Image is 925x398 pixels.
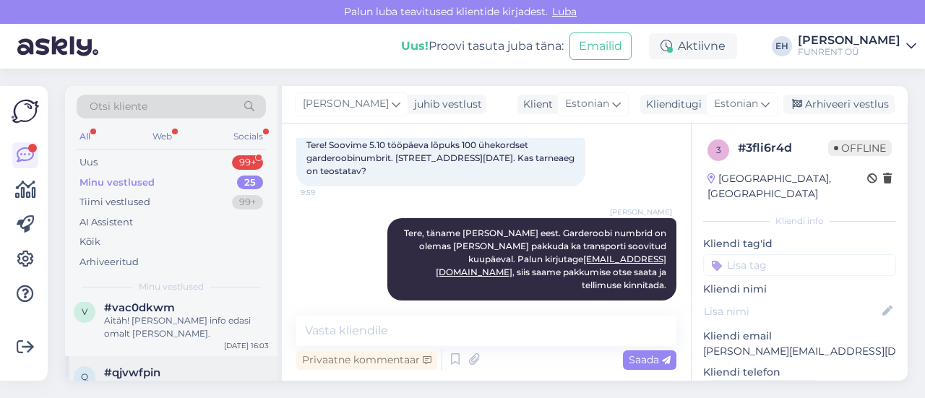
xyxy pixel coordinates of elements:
div: 25 [237,176,263,190]
div: Palun :) [104,379,269,392]
input: Lisa nimi [704,303,879,319]
div: Minu vestlused [79,176,155,190]
p: Kliendi telefon [703,365,896,380]
span: Saada [629,353,671,366]
input: Lisa tag [703,254,896,276]
a: [PERSON_NAME]FUNRENT OÜ [798,35,916,58]
div: [PERSON_NAME] [798,35,900,46]
span: Estonian [565,96,609,112]
span: Estonian [714,96,758,112]
p: Kliendi email [703,329,896,344]
span: Tere! Soovime 5.10 tööpäeva lõpuks 100 ühekordset garderoobinumbrit. [STREET_ADDRESS][DATE]. Kas ... [306,139,577,176]
div: All [77,127,93,146]
span: Minu vestlused [139,280,204,293]
div: juhib vestlust [408,97,482,112]
div: Socials [231,127,266,146]
span: [PERSON_NAME] [610,207,672,217]
div: Arhiveeri vestlus [783,95,895,114]
p: Kliendi tag'id [703,236,896,251]
div: Arhiveeritud [79,255,139,269]
span: Luba [548,5,581,18]
div: Uus [79,155,98,170]
div: AI Assistent [79,215,133,230]
span: v [82,306,87,317]
div: Kliendi info [703,215,896,228]
div: [DATE] 16:03 [224,340,269,351]
div: # 3fli6r4d [738,139,828,157]
div: Privaatne kommentaar [296,350,437,370]
div: Tiimi vestlused [79,195,150,209]
div: Aitäh! [PERSON_NAME] info edasi omalt [PERSON_NAME]. [104,314,269,340]
div: 99+ [232,155,263,170]
div: Proovi tasuta juba täna: [401,38,564,55]
span: #qjvwfpin [104,366,160,379]
button: Emailid [569,33,632,60]
div: Klient [517,97,553,112]
p: Kliendi nimi [703,282,896,297]
span: 9:59 [301,187,355,198]
span: Offline [828,140,892,156]
span: [PERSON_NAME] [303,96,389,112]
div: EH [772,36,792,56]
span: Otsi kliente [90,99,147,114]
div: Klienditugi [640,97,702,112]
div: Aktiivne [649,33,737,59]
p: [PERSON_NAME][EMAIL_ADDRESS][DOMAIN_NAME] [703,344,896,359]
span: 10:20 [618,301,672,312]
span: #vac0dkwm [104,301,175,314]
span: Tere, täname [PERSON_NAME] eest. Garderoobi numbrid on olemas [PERSON_NAME] pakkuda ka transporti... [404,228,668,290]
div: FUNRENT OÜ [798,46,900,58]
span: q [81,371,88,382]
div: Web [150,127,175,146]
b: Uus! [401,39,429,53]
span: 3 [716,144,721,155]
img: Askly Logo [12,98,39,125]
div: [GEOGRAPHIC_DATA], [GEOGRAPHIC_DATA] [707,171,867,202]
div: Kõik [79,235,100,249]
div: 99+ [232,195,263,209]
